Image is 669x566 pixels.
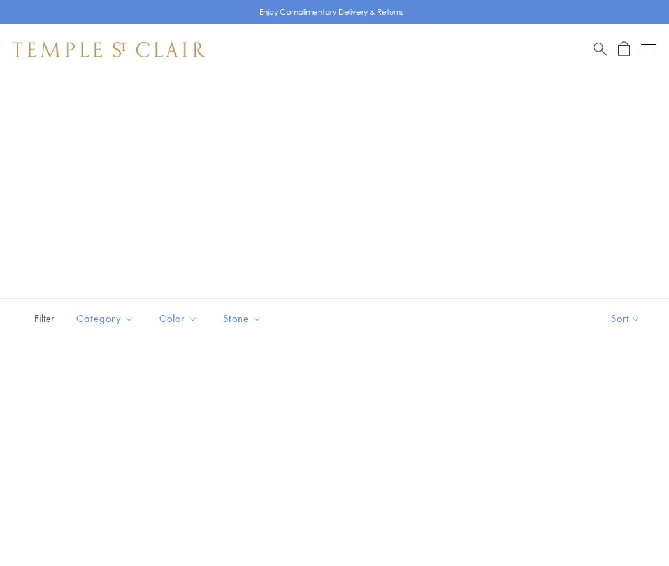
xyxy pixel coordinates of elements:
[259,6,404,18] p: Enjoy Complimentary Delivery & Returns
[641,42,656,57] button: Open navigation
[67,304,143,333] button: Category
[153,310,207,326] span: Color
[217,310,271,326] span: Stone
[70,310,143,326] span: Category
[582,299,669,338] button: Show sort by
[594,41,607,57] a: Search
[150,304,207,333] button: Color
[618,41,630,57] a: Open Shopping Bag
[13,42,205,57] img: Temple St. Clair
[213,304,271,333] button: Stone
